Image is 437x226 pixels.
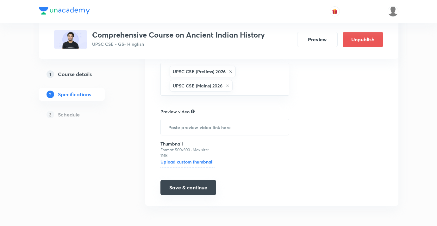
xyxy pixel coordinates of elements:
[173,68,226,75] h6: UPSC CSE (Prelims) 2026
[47,111,54,118] p: 3
[160,180,216,195] button: Save & continue
[47,91,54,98] p: 2
[297,32,338,47] button: Preview
[92,30,265,39] h3: Comprehensive Course on Ancient Indian History
[58,91,91,98] h5: Specifications
[173,82,222,89] h6: UPSC CSE (Mains) 2026
[160,108,190,115] h6: Preview video
[330,6,340,16] button: avatar
[343,32,383,47] button: Unpublish
[39,7,90,16] a: Company Logo
[160,147,215,158] p: Format: 500x300 · Max size: 1MB
[161,119,289,135] input: Paste preview video link here
[285,79,287,80] button: Open
[47,70,54,78] p: 1
[58,70,92,78] h5: Course details
[39,68,125,80] a: 1Course details
[160,158,215,168] h6: Upload custom thumbnail
[388,6,398,17] img: Ajit
[191,109,195,114] div: Explain about your course, what you’ll be teaching, how it will help learners in their preparation
[160,140,215,147] h6: Thumbnail
[54,30,87,49] img: 7BA2FB55-E425-4700-A944-48D67C614711_plus.png
[39,7,90,15] img: Company Logo
[58,111,80,118] h5: Schedule
[92,41,265,47] p: UPSC CSE - GS • Hinglish
[332,9,338,14] img: avatar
